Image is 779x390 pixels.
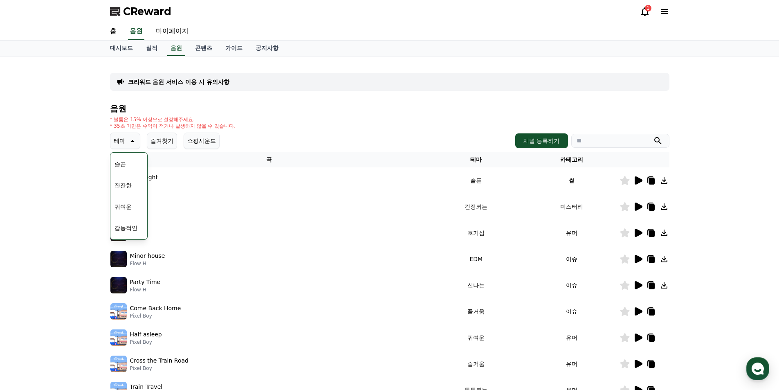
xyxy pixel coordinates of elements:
p: * 35초 미만은 수익이 적거나 발생하지 않을 수 있습니다. [110,123,236,129]
span: 설정 [126,272,136,278]
p: * 볼륨은 15% 이상으로 설정해주세요. [110,116,236,123]
td: 이슈 [524,298,620,325]
img: music [110,303,127,320]
th: 곡 [110,152,429,167]
a: 공지사항 [249,41,285,56]
td: 긴장되는 [428,194,524,220]
span: 대화 [75,272,85,279]
a: CReward [110,5,171,18]
a: 음원 [167,41,185,56]
td: 귀여운 [428,325,524,351]
div: 1 [645,5,651,11]
span: 홈 [26,272,31,278]
span: CReward [123,5,171,18]
td: 즐거움 [428,351,524,377]
th: 테마 [428,152,524,167]
img: music [110,356,127,372]
td: EDM [428,246,524,272]
td: 유머 [524,325,620,351]
td: 슬픈 [428,167,524,194]
td: 신나는 [428,272,524,298]
button: 감동적인 [111,219,141,237]
td: 유머 [524,220,620,246]
th: 카테고리 [524,152,620,167]
h4: 음원 [110,104,669,113]
a: 1 [640,7,650,16]
button: 귀여운 [111,198,135,216]
button: 테마 [110,133,140,149]
p: Flow H [130,286,161,293]
td: 유머 [524,351,620,377]
a: 음원 [128,23,144,40]
p: 테마 [114,135,125,147]
p: Pixel Boy [130,313,181,319]
a: 크리워드 음원 서비스 이용 시 유의사항 [128,78,229,86]
td: 즐거움 [428,298,524,325]
p: Sad Night [130,173,158,182]
a: 홈 [2,259,54,280]
td: 썰 [524,167,620,194]
a: 실적 [139,41,164,56]
td: 호기심 [428,220,524,246]
td: 이슈 [524,246,620,272]
p: Party Time [130,278,161,286]
button: 잔잔한 [111,176,135,194]
button: 즐겨찾기 [147,133,177,149]
a: 대화 [54,259,106,280]
a: 설정 [106,259,157,280]
p: Pixel Boy [130,339,162,345]
button: 쇼핑사운드 [184,133,220,149]
p: Minor house [130,252,165,260]
button: 슬픈 [111,155,129,173]
p: Pixel Boy [130,365,189,372]
p: Come Back Home [130,304,181,313]
img: music [110,329,127,346]
a: 콘텐츠 [189,41,219,56]
a: 대시보드 [103,41,139,56]
a: 홈 [103,23,123,40]
img: music [110,251,127,267]
p: Flow H [130,260,165,267]
td: 미스터리 [524,194,620,220]
img: music [110,277,127,293]
a: 가이드 [219,41,249,56]
button: 채널 등록하기 [515,133,568,148]
p: Half asleep [130,330,162,339]
td: 이슈 [524,272,620,298]
a: 마이페이지 [149,23,195,40]
p: Cross the Train Road [130,356,189,365]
